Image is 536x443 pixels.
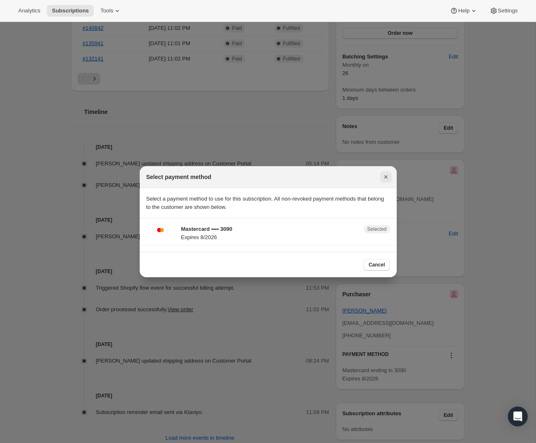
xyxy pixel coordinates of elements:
[369,261,385,268] span: Cancel
[181,233,359,242] p: Expires 8/2026
[498,7,518,14] span: Settings
[13,5,45,17] button: Analytics
[485,5,523,17] button: Settings
[100,7,113,14] span: Tools
[364,259,390,271] button: Cancel
[47,5,94,17] button: Subscriptions
[146,173,211,181] h2: Select payment method
[445,5,483,17] button: Help
[508,407,528,426] div: Open Intercom Messenger
[458,7,469,14] span: Help
[181,225,359,233] p: Mastercard •••• 3090
[52,7,89,14] span: Subscriptions
[380,171,392,183] button: Close
[367,226,387,232] span: Selected
[18,7,40,14] span: Analytics
[95,5,126,17] button: Tools
[146,195,390,211] p: Select a payment method to use for this subscription. All non-revoked payment methods that belong...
